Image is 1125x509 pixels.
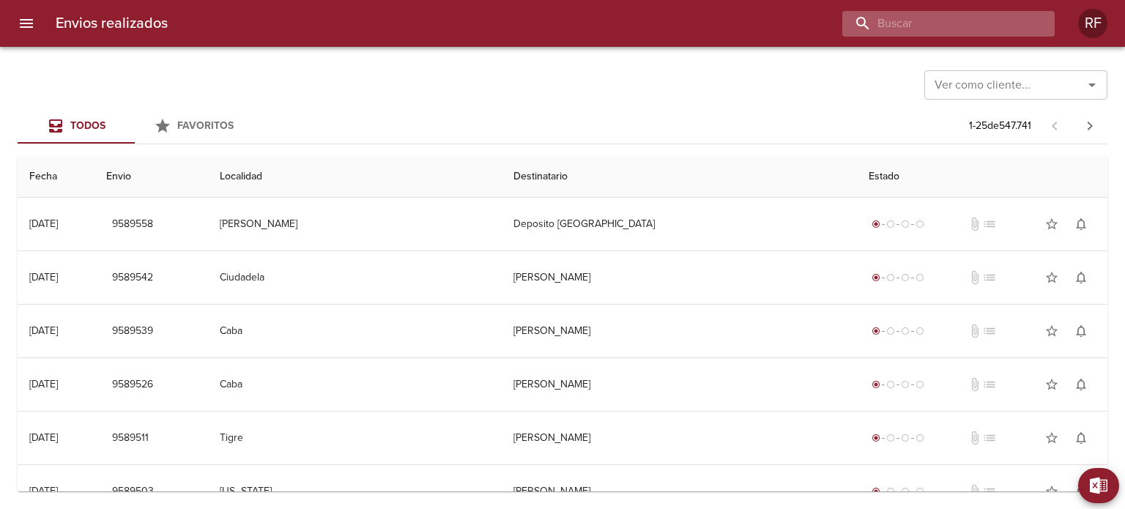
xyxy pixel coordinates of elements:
div: [DATE] [29,378,58,390]
span: star_border [1044,484,1059,499]
span: radio_button_unchecked [916,380,924,389]
span: radio_button_unchecked [886,380,895,389]
span: radio_button_unchecked [901,327,910,335]
span: radio_button_unchecked [901,380,910,389]
span: No tiene documentos adjuntos [968,431,982,445]
td: [PERSON_NAME] [208,198,502,250]
button: Activar notificaciones [1066,423,1096,453]
span: 9589526 [112,376,153,394]
button: 9589542 [106,264,159,291]
span: radio_button_unchecked [916,487,924,496]
span: notifications_none [1074,217,1088,231]
span: Todos [70,119,105,132]
span: radio_button_checked [872,380,880,389]
button: Activar notificaciones [1066,316,1096,346]
span: No tiene pedido asociado [982,217,997,231]
div: Generado [869,217,927,231]
button: Activar notificaciones [1066,370,1096,399]
div: [DATE] [29,431,58,444]
span: radio_button_checked [872,487,880,496]
button: Exportar Excel [1078,468,1119,503]
span: radio_button_unchecked [886,487,895,496]
span: star_border [1044,270,1059,285]
span: Favoritos [177,119,234,132]
div: [DATE] [29,271,58,283]
span: notifications_none [1074,484,1088,499]
span: radio_button_checked [872,273,880,282]
div: [DATE] [29,218,58,230]
td: Caba [208,358,502,411]
span: No tiene pedido asociado [982,324,997,338]
span: No tiene pedido asociado [982,431,997,445]
div: Generado [869,377,927,392]
span: radio_button_checked [872,327,880,335]
button: Agregar a favoritos [1037,370,1066,399]
span: No tiene documentos adjuntos [968,270,982,285]
span: 9589539 [112,322,153,341]
td: Caba [208,305,502,357]
button: Agregar a favoritos [1037,209,1066,239]
td: Tigre [208,412,502,464]
td: [PERSON_NAME] [502,358,857,411]
th: Estado [857,156,1107,198]
th: Localidad [208,156,502,198]
button: Activar notificaciones [1066,263,1096,292]
span: No tiene documentos adjuntos [968,484,982,499]
button: Activar notificaciones [1066,209,1096,239]
th: Envio [94,156,208,198]
span: star_border [1044,431,1059,445]
span: radio_button_unchecked [916,327,924,335]
div: RF [1078,9,1107,38]
button: 9589558 [106,211,159,238]
th: Fecha [18,156,94,198]
button: 9589511 [106,425,155,452]
span: No tiene documentos adjuntos [968,217,982,231]
span: radio_button_unchecked [886,434,895,442]
span: radio_button_unchecked [886,273,895,282]
td: Ciudadela [208,251,502,304]
th: Destinatario [502,156,857,198]
div: Tabs Envios [18,108,252,144]
span: No tiene pedido asociado [982,377,997,392]
span: 9589511 [112,429,149,447]
span: No tiene documentos adjuntos [968,324,982,338]
span: No tiene pedido asociado [982,484,997,499]
span: notifications_none [1074,270,1088,285]
td: [PERSON_NAME] [502,305,857,357]
button: Agregar a favoritos [1037,477,1066,506]
h6: Envios realizados [56,12,168,35]
span: radio_button_unchecked [916,434,924,442]
input: buscar [842,11,1030,37]
button: 9589503 [106,478,160,505]
div: Generado [869,270,927,285]
button: menu [9,6,44,41]
td: [PERSON_NAME] [502,412,857,464]
span: star_border [1044,377,1059,392]
span: notifications_none [1074,377,1088,392]
button: Agregar a favoritos [1037,263,1066,292]
span: radio_button_unchecked [886,327,895,335]
button: 9589526 [106,371,159,398]
p: 1 - 25 de 547.741 [969,119,1031,133]
span: radio_button_unchecked [901,434,910,442]
td: Deposito [GEOGRAPHIC_DATA] [502,198,857,250]
span: radio_button_unchecked [901,487,910,496]
span: No tiene pedido asociado [982,270,997,285]
span: star_border [1044,217,1059,231]
span: radio_button_unchecked [886,220,895,229]
span: star_border [1044,324,1059,338]
button: Abrir [1082,75,1102,95]
div: [DATE] [29,324,58,337]
td: [PERSON_NAME] [502,251,857,304]
button: Agregar a favoritos [1037,423,1066,453]
span: No tiene documentos adjuntos [968,377,982,392]
span: radio_button_unchecked [916,220,924,229]
div: Generado [869,431,927,445]
span: radio_button_checked [872,220,880,229]
button: Agregar a favoritos [1037,316,1066,346]
span: notifications_none [1074,324,1088,338]
span: 9589558 [112,215,153,234]
button: 9589539 [106,318,159,345]
span: radio_button_checked [872,434,880,442]
span: notifications_none [1074,431,1088,445]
